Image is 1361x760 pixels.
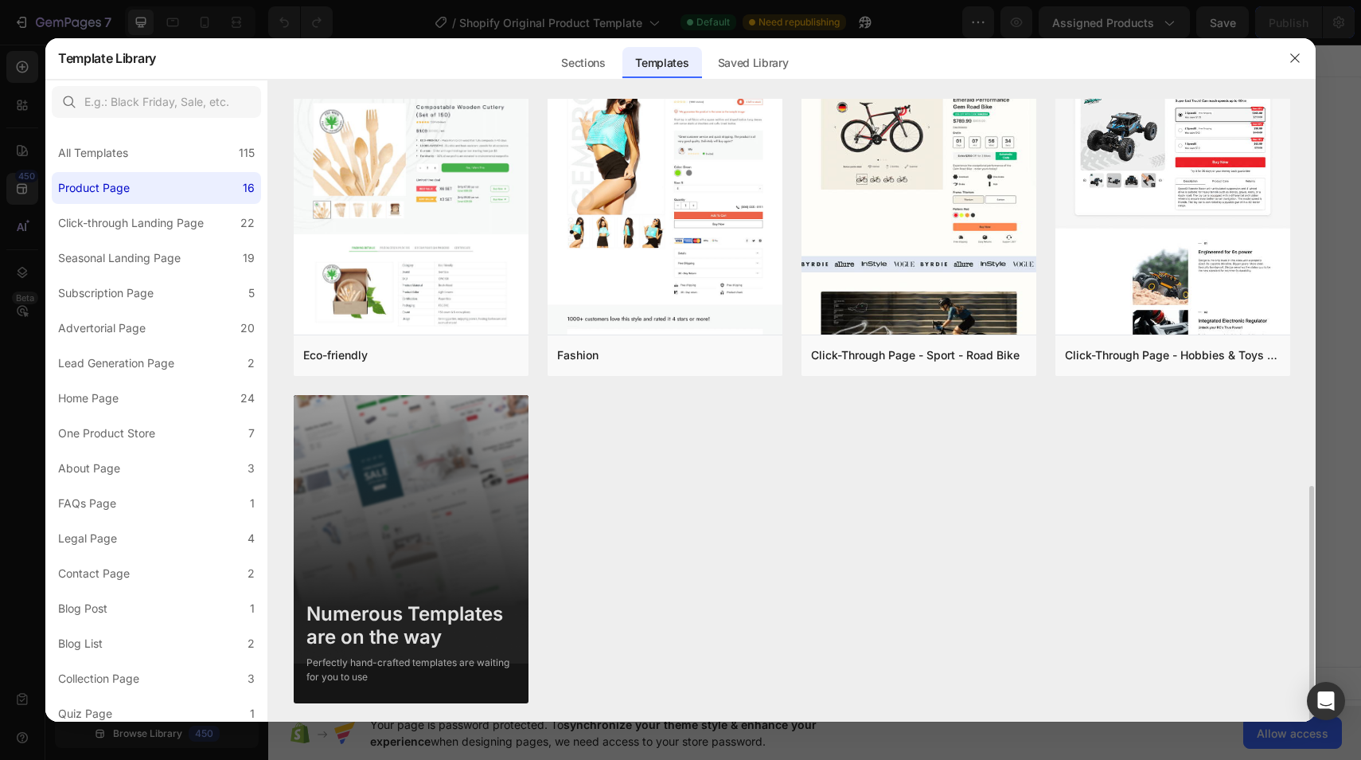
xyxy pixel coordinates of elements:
div: Numerous Templates are on the way [306,603,516,649]
div: Click-Through Page - Hobbies & Toys - Remote Racer Car [1065,346,1281,365]
div: 4 [248,529,255,548]
div: Start with Sections from sidebar [450,335,643,354]
div: 115 [239,143,255,163]
div: 24 [240,389,255,408]
div: 2 [248,634,255,653]
div: Click-Through Page - Sport - Road Bike [811,346,1020,365]
div: Saved Library [705,47,801,79]
div: 20 [240,319,255,338]
div: Seasonal Landing Page [58,249,181,268]
div: 2 [248,354,255,373]
div: Quiz Page [58,704,112,723]
button: Add sections [431,366,540,398]
div: One Product Store [58,424,155,443]
div: 1 [250,494,255,513]
div: Eco-friendly [303,346,368,365]
div: About Page [58,459,120,478]
div: Collection Page [58,669,139,688]
div: Open Intercom Messenger [1307,682,1345,720]
div: Sections [548,47,618,79]
div: 22 [240,214,255,233]
h2: Template Library [58,37,156,79]
div: Templates [622,47,701,79]
div: 19 [243,249,255,268]
div: Blog Post [58,599,107,618]
div: FAQs Page [58,494,116,513]
button: Add elements [550,366,662,398]
div: Legal Page [58,529,117,548]
div: 16 [243,178,255,198]
div: 3 [248,459,255,478]
div: Click-through Landing Page [58,214,204,233]
div: 2 [248,564,255,583]
div: Blog List [58,634,103,653]
input: E.g.: Black Friday, Sale, etc. [52,86,261,118]
div: Advertorial Page [58,319,146,338]
div: Fashion [557,346,599,365]
div: Lead Generation Page [58,354,174,373]
div: Subscription Page [58,284,154,303]
div: 1 [250,704,255,723]
div: 5 [248,284,255,303]
div: Contact Page [58,564,130,583]
div: 1 [250,599,255,618]
div: 3 [248,669,255,688]
div: Home Page [58,389,119,408]
div: Start with Generating from URL or image [439,456,653,468]
div: Product Page [58,178,130,198]
div: All Templates [58,143,128,163]
div: Perfectly hand-crafted templates are waiting for you to use [306,656,516,684]
div: 7 [248,424,255,443]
